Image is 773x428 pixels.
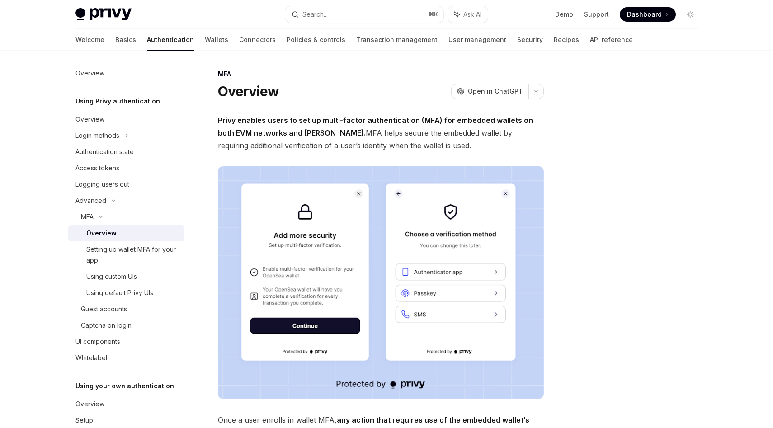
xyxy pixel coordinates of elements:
span: Ask AI [463,10,481,19]
h5: Using Privy authentication [75,96,160,107]
a: Connectors [239,29,276,51]
button: Ask AI [448,6,488,23]
a: Overview [68,65,184,81]
a: User management [448,29,506,51]
button: Open in ChatGPT [451,84,528,99]
a: Recipes [554,29,579,51]
a: Authentication [147,29,194,51]
div: Overview [75,399,104,409]
div: Logging users out [75,179,129,190]
a: Overview [68,225,184,241]
div: Using default Privy UIs [86,287,153,298]
h5: Using your own authentication [75,381,174,391]
a: Using default Privy UIs [68,285,184,301]
a: Overview [68,111,184,127]
button: Toggle dark mode [683,7,698,22]
div: Setup [75,415,93,426]
h1: Overview [218,83,279,99]
div: Whitelabel [75,353,107,363]
img: images/MFA.png [218,166,544,399]
div: Guest accounts [81,304,127,315]
a: Guest accounts [68,301,184,317]
a: Welcome [75,29,104,51]
div: Overview [75,114,104,125]
a: Support [584,10,609,19]
a: Whitelabel [68,350,184,366]
div: Using custom UIs [86,271,137,282]
img: light logo [75,8,132,21]
div: Advanced [75,195,106,206]
div: Login methods [75,130,119,141]
a: UI components [68,334,184,350]
span: Open in ChatGPT [468,87,523,96]
a: Access tokens [68,160,184,176]
a: Overview [68,396,184,412]
a: API reference [590,29,633,51]
a: Wallets [205,29,228,51]
a: Authentication state [68,144,184,160]
div: Search... [302,9,328,20]
a: Demo [555,10,573,19]
span: MFA helps secure the embedded wallet by requiring additional verification of a user’s identity wh... [218,114,544,152]
div: Overview [75,68,104,79]
a: Transaction management [356,29,438,51]
span: Dashboard [627,10,662,19]
div: Captcha on login [81,320,132,331]
div: Overview [86,228,117,239]
div: MFA [81,212,94,222]
div: Authentication state [75,146,134,157]
a: Security [517,29,543,51]
div: Setting up wallet MFA for your app [86,244,179,266]
div: MFA [218,70,544,79]
div: Access tokens [75,163,119,174]
a: Policies & controls [287,29,345,51]
a: Logging users out [68,176,184,193]
div: UI components [75,336,120,347]
strong: Privy enables users to set up multi-factor authentication (MFA) for embedded wallets on both EVM ... [218,116,533,137]
a: Using custom UIs [68,268,184,285]
span: ⌘ K [429,11,438,18]
button: Search...⌘K [285,6,443,23]
a: Captcha on login [68,317,184,334]
a: Basics [115,29,136,51]
a: Dashboard [620,7,676,22]
a: Setting up wallet MFA for your app [68,241,184,268]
